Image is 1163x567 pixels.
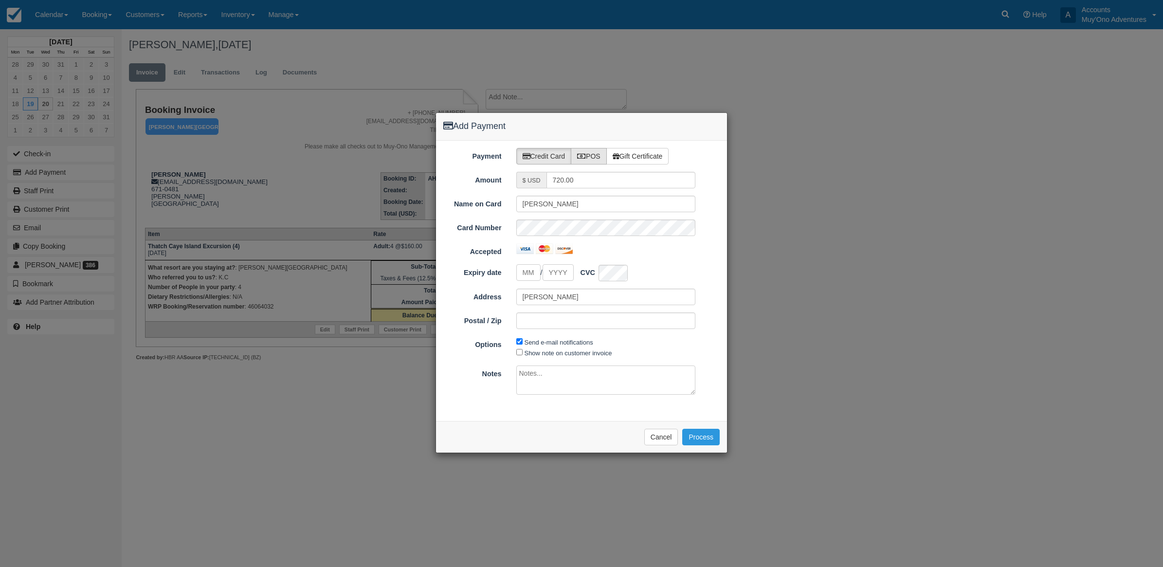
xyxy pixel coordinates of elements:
[516,264,541,281] input: Expiry month. Numbers only (eg. 01 = Jan)
[581,268,595,278] label: CVC
[436,366,509,379] label: Notes
[436,219,509,233] label: Card Number
[525,339,593,346] label: Send e-mail notifications
[571,148,607,165] label: POS
[436,336,509,350] label: Options
[436,148,509,162] label: Payment
[436,243,509,257] label: Accepted
[436,289,509,302] label: Address
[606,148,669,165] label: Gift Certificate
[525,349,612,357] label: Show note on customer invoice
[443,120,720,133] h4: Add Payment
[509,264,703,281] div: /
[436,196,509,209] label: Name on Card
[543,264,574,281] input: Expiry year. Numbers only (eg. 2025)
[644,429,678,445] button: Cancel
[436,172,509,185] label: Amount
[436,312,509,326] label: Postal / Zip
[523,177,541,184] small: $ USD
[682,429,720,445] button: Process
[546,172,696,188] input: Valid amount required.
[516,148,572,165] label: Credit Card
[436,264,509,278] label: Expiry date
